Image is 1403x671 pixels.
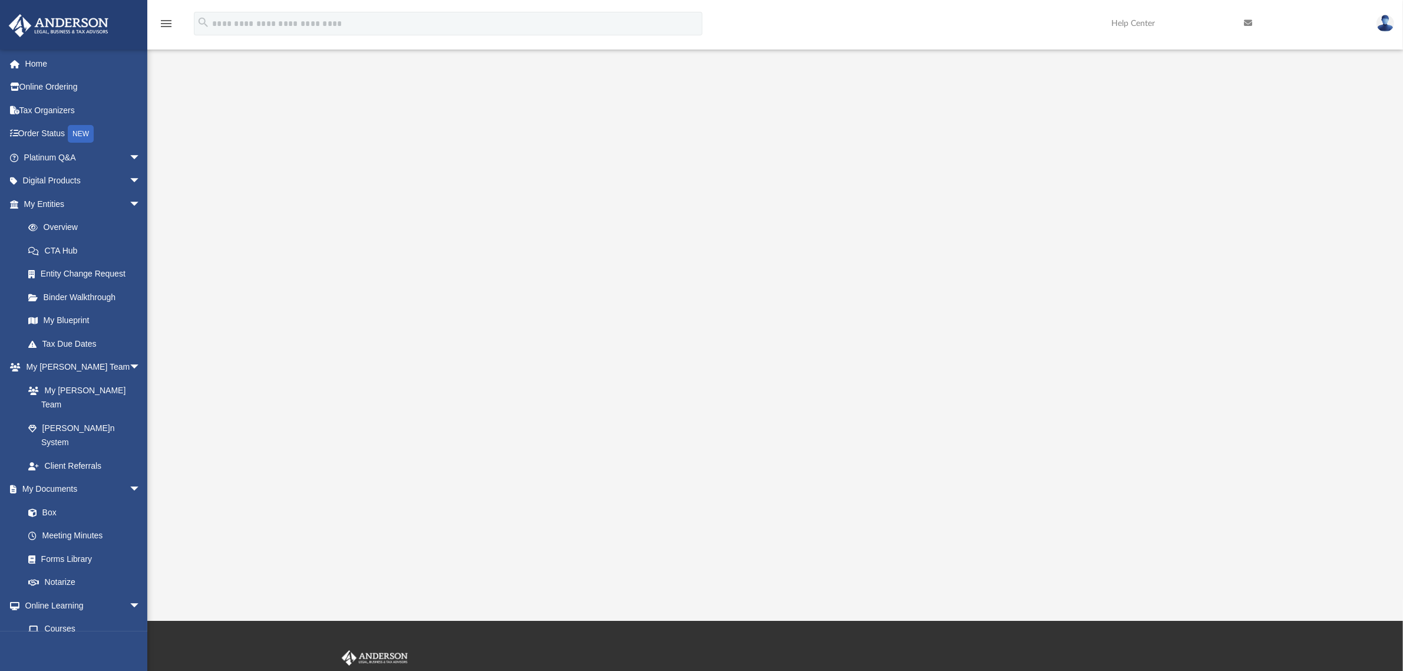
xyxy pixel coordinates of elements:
a: My Blueprint [16,309,153,333]
img: Anderson Advisors Platinum Portal [5,14,112,37]
a: Home [8,52,159,75]
a: menu [159,22,173,31]
a: Notarize [16,571,153,594]
a: My Documentsarrow_drop_down [8,478,153,501]
a: Digital Productsarrow_drop_down [8,169,159,193]
a: Forms Library [16,547,147,571]
a: Online Learningarrow_drop_down [8,594,153,617]
span: arrow_drop_down [129,146,153,170]
a: CTA Hub [16,239,159,262]
a: Courses [16,617,153,641]
span: arrow_drop_down [129,478,153,502]
div: NEW [68,125,94,143]
a: [PERSON_NAME]n System [16,416,153,454]
a: Client Referrals [16,454,153,478]
a: Platinum Q&Aarrow_drop_down [8,146,159,169]
img: Anderson Advisors Platinum Portal [339,650,410,666]
a: Tax Organizers [8,98,159,122]
a: Order StatusNEW [8,122,159,146]
a: My [PERSON_NAME] Team [16,379,147,416]
a: My [PERSON_NAME] Teamarrow_drop_down [8,356,153,379]
span: arrow_drop_down [129,594,153,618]
a: My Entitiesarrow_drop_down [8,192,159,216]
span: arrow_drop_down [129,192,153,216]
a: Entity Change Request [16,262,159,286]
span: arrow_drop_down [129,169,153,193]
a: Online Ordering [8,75,159,99]
a: Binder Walkthrough [16,285,159,309]
i: menu [159,17,173,31]
a: Meeting Minutes [16,524,153,548]
img: User Pic [1376,15,1394,32]
a: Overview [16,216,159,239]
span: arrow_drop_down [129,356,153,380]
a: Box [16,501,147,524]
i: search [197,16,210,29]
a: Tax Due Dates [16,332,159,356]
